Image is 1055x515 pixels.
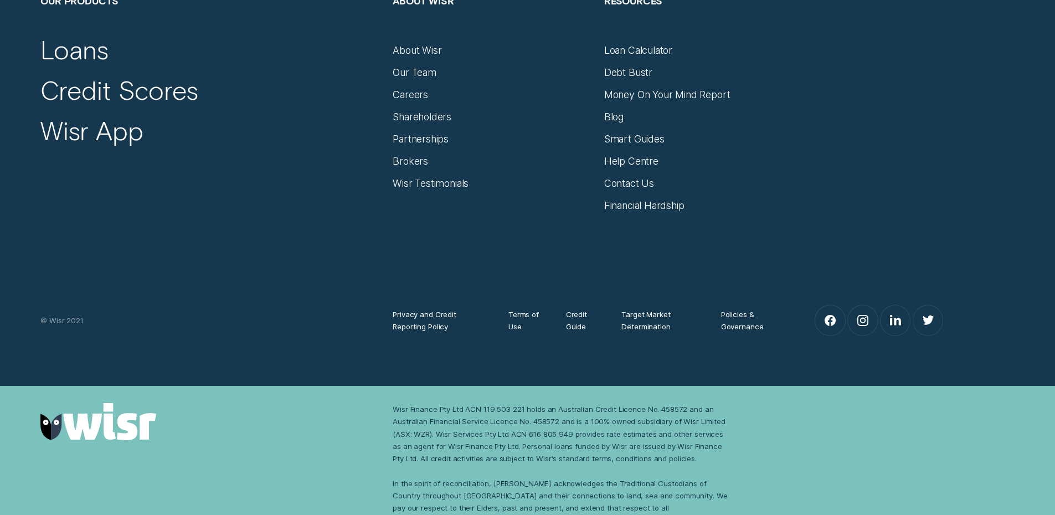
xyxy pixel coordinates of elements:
[40,115,143,147] a: Wisr App
[913,305,943,335] a: Twitter
[40,74,198,106] a: Credit Scores
[604,89,730,101] a: Money On Your Mind Report
[604,67,652,79] a: Debt Bustr
[393,111,451,123] a: Shareholders
[881,305,910,335] a: LinkedIn
[393,89,428,101] a: Careers
[566,308,600,333] a: Credit Guide
[604,133,665,145] a: Smart Guides
[508,308,544,333] a: Terms of Use
[393,67,436,79] a: Our Team
[848,305,877,335] a: Instagram
[604,111,624,123] a: Blog
[40,403,156,440] img: Wisr
[604,155,658,167] a: Help Centre
[621,308,698,333] a: Target Market Determination
[721,308,781,333] a: Policies & Governance
[604,44,672,57] a: Loan Calculator
[393,177,469,190] a: Wisr Testimonials
[393,44,441,57] a: About Wisr
[815,305,845,335] a: Facebook
[393,133,449,145] a: Partnerships
[604,177,654,190] a: Financial Hardship
[393,308,486,333] a: Privacy and Credit Reporting Policy
[604,177,654,190] div: Contact Us
[393,155,428,167] a: Brokers
[604,200,685,212] a: Supporting Vulnerable Customers
[40,34,108,66] a: Loans
[604,200,685,212] div: Financial Hardship
[34,314,387,327] div: © Wisr 2021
